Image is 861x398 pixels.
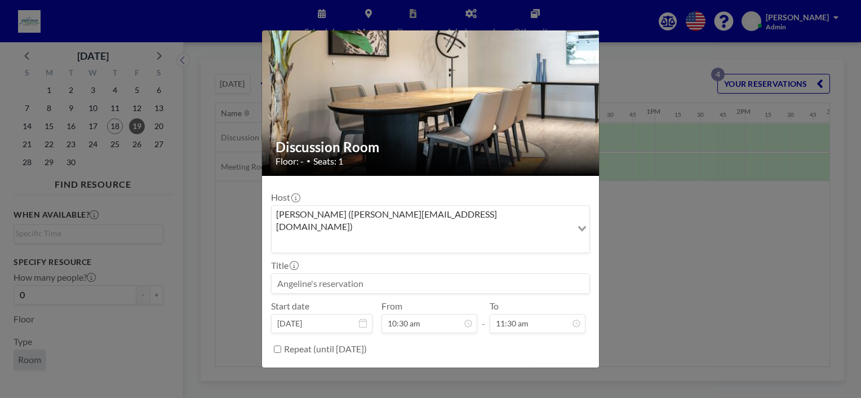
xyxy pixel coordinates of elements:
[271,192,299,203] label: Host
[313,156,343,167] span: Seats: 1
[272,274,589,293] input: Angeline's reservation
[482,304,485,329] span: -
[271,300,309,312] label: Start date
[307,157,310,165] span: •
[381,300,402,312] label: From
[284,343,367,355] label: Repeat (until [DATE])
[274,208,570,233] span: [PERSON_NAME] ([PERSON_NAME][EMAIL_ADDRESS][DOMAIN_NAME])
[490,300,499,312] label: To
[533,368,590,387] button: BOOK NOW
[276,139,587,156] h2: Discussion Room
[271,260,298,271] label: Title
[276,156,304,167] span: Floor: -
[272,206,589,253] div: Search for option
[273,236,571,250] input: Search for option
